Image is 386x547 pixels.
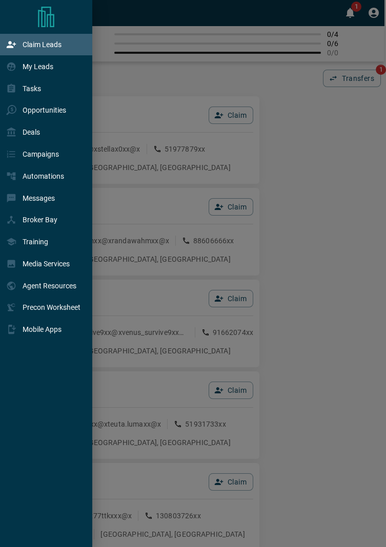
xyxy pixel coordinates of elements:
[23,172,64,180] p: Automations
[23,106,66,114] p: Opportunities
[23,260,70,268] p: Media Services
[23,150,59,158] p: Campaigns
[23,238,48,246] p: Training
[23,62,53,71] p: My Leads
[23,303,80,311] p: Precon Worksheet
[23,85,41,93] p: Tasks
[23,216,57,224] p: Broker Bay
[23,194,55,202] p: Messages
[23,40,62,49] p: Claim Leads
[23,128,40,136] p: Deals
[23,282,76,290] p: Agent Resources
[36,7,56,27] a: Main Page
[23,325,62,333] p: Mobile Apps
